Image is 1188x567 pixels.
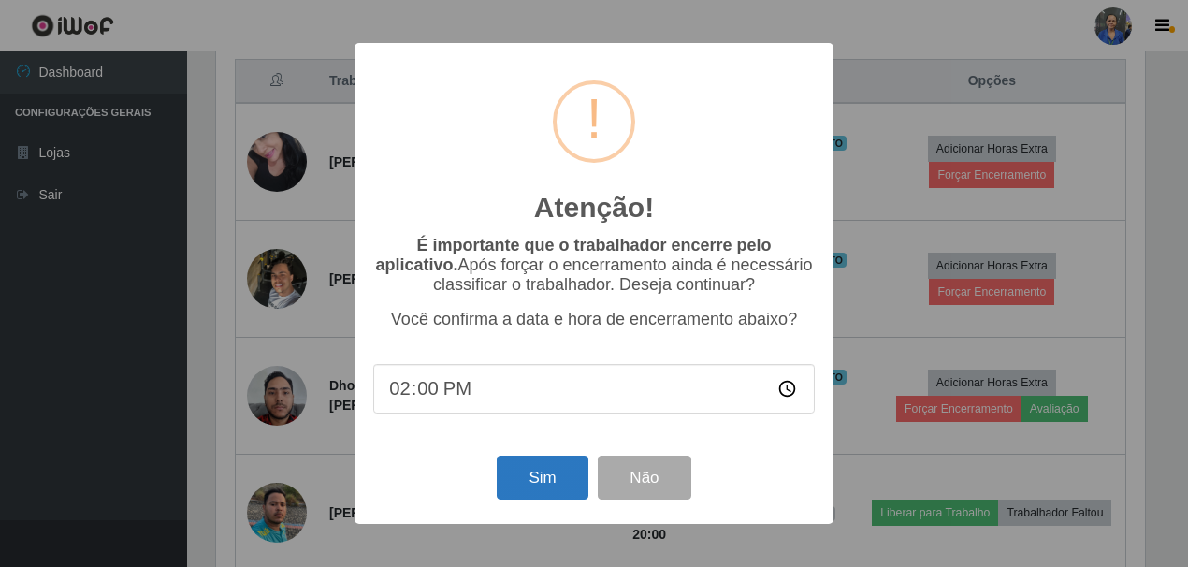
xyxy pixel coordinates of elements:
p: Você confirma a data e hora de encerramento abaixo? [373,310,815,329]
button: Sim [497,456,587,500]
button: Não [598,456,690,500]
b: É importante que o trabalhador encerre pelo aplicativo. [375,236,771,274]
p: Após forçar o encerramento ainda é necessário classificar o trabalhador. Deseja continuar? [373,236,815,295]
h2: Atenção! [534,191,654,225]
